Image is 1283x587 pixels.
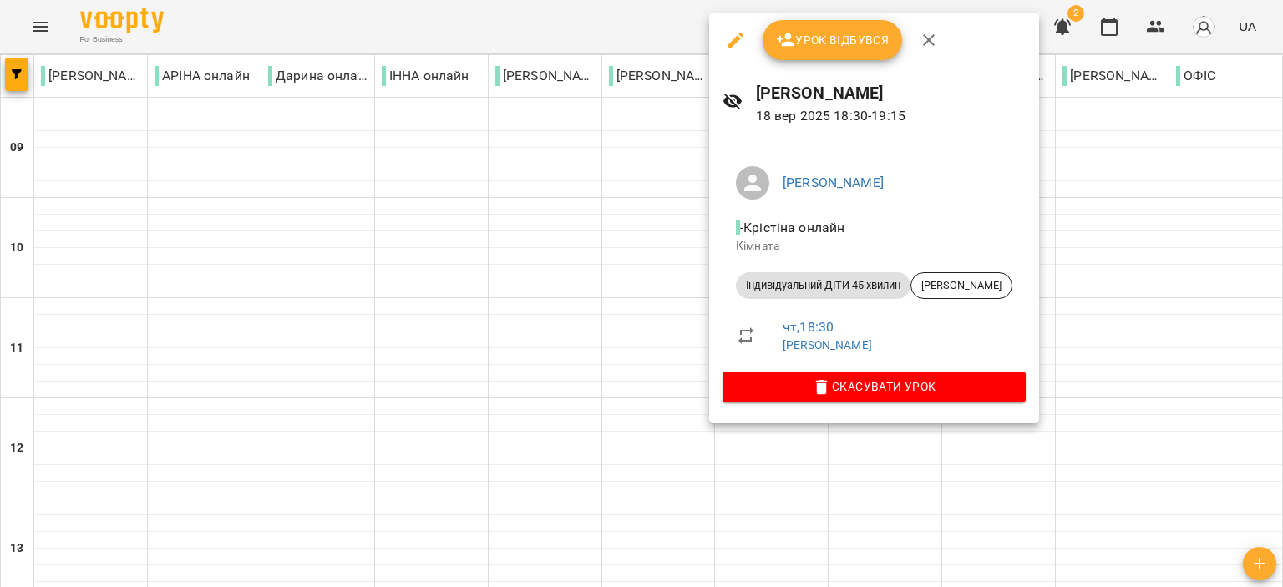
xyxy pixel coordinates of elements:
span: Урок відбувся [776,30,890,50]
a: [PERSON_NAME] [783,175,884,190]
a: чт , 18:30 [783,319,834,335]
span: Скасувати Урок [736,377,1012,397]
div: [PERSON_NAME] [910,272,1012,299]
p: 18 вер 2025 18:30 - 19:15 [756,106,1026,126]
span: Індивідуальний ДІТИ 45 хвилин [736,278,910,293]
button: Скасувати Урок [723,372,1026,402]
h6: [PERSON_NAME] [756,80,1026,106]
span: [PERSON_NAME] [911,278,1012,293]
p: Кімната [736,238,1012,255]
span: - Крістіна онлайн [736,220,849,235]
a: [PERSON_NAME] [783,338,872,352]
button: Урок відбувся [763,20,903,60]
